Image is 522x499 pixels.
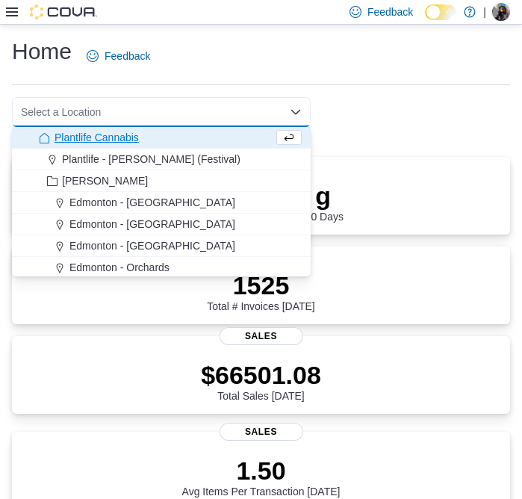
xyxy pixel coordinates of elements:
button: Edmonton - [GEOGRAPHIC_DATA] [12,214,311,235]
button: Edmonton - [GEOGRAPHIC_DATA] [12,192,311,214]
span: Plantlife Cannabis [55,130,139,145]
img: Cova [30,4,97,19]
button: Edmonton - [GEOGRAPHIC_DATA] [12,235,311,257]
span: Sales [220,423,303,441]
span: Edmonton - Orchards [69,260,170,275]
a: Feedback [81,41,156,71]
button: Plantlife - [PERSON_NAME] (Festival) [12,149,311,170]
span: [PERSON_NAME] [62,173,148,188]
div: Total # Invoices [DATE] [207,270,314,312]
span: Feedback [105,49,150,63]
span: Feedback [367,4,413,19]
button: [PERSON_NAME] [12,170,311,192]
span: Edmonton - [GEOGRAPHIC_DATA] [69,217,235,232]
p: $66501.08 [201,360,321,390]
button: Edmonton - Orchards [12,257,311,279]
p: | [483,3,486,21]
span: Plantlife - [PERSON_NAME] (Festival) [62,152,240,167]
div: Avg Items Per Transaction [DATE] [182,456,341,498]
p: 1525 [207,270,314,300]
button: Plantlife Cannabis [12,127,311,149]
span: Edmonton - [GEOGRAPHIC_DATA] [69,238,235,253]
span: Edmonton - [GEOGRAPHIC_DATA] [69,195,235,210]
p: 1.50 [182,456,341,486]
h1: Home [12,37,72,66]
span: Dark Mode [425,20,426,21]
button: Close list of options [290,106,302,118]
span: Sales [220,327,303,345]
input: Dark Mode [425,4,456,20]
div: Total Sales [DATE] [201,360,321,402]
div: Vanessa Brown [492,3,510,21]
